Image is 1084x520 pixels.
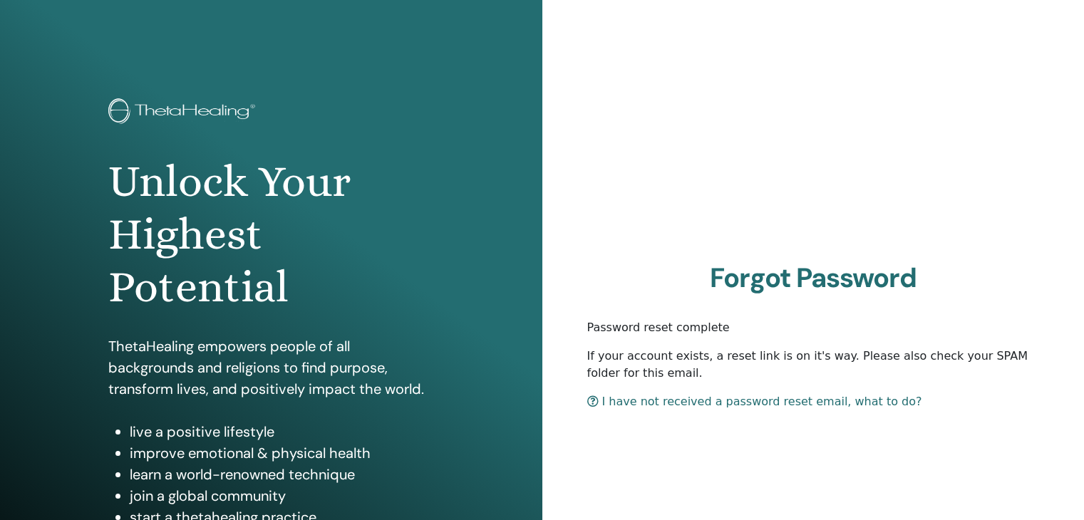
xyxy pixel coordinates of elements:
[587,319,1040,336] p: Password reset complete
[130,442,434,464] li: improve emotional & physical health
[130,421,434,442] li: live a positive lifestyle
[130,485,434,506] li: join a global community
[130,464,434,485] li: learn a world-renowned technique
[587,262,1040,295] h2: Forgot Password
[108,155,434,314] h1: Unlock Your Highest Potential
[587,395,922,408] a: I have not received a password reset email, what to do?
[108,336,434,400] p: ThetaHealing empowers people of all backgrounds and religions to find purpose, transform lives, a...
[587,348,1040,382] p: If your account exists, a reset link is on it's way. Please also check your SPAM folder for this ...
